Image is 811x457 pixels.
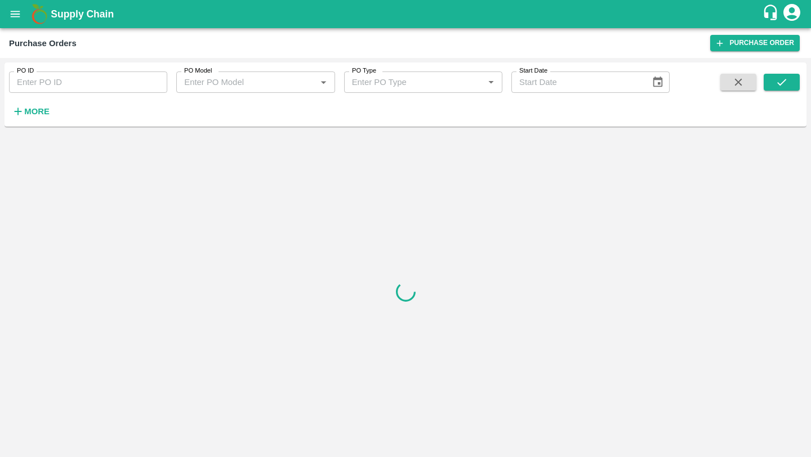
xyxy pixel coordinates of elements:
input: Enter PO Type [347,75,480,89]
b: Supply Chain [51,8,114,20]
input: Start Date [511,71,643,93]
label: PO Model [184,66,212,75]
div: customer-support [762,4,782,24]
div: Purchase Orders [9,36,77,51]
button: open drawer [2,1,28,27]
button: Open [316,75,331,89]
input: Enter PO Model [180,75,313,89]
button: Choose date [647,71,669,93]
img: logo [28,3,51,25]
a: Supply Chain [51,6,762,22]
button: Open [484,75,498,89]
div: account of current user [782,2,802,26]
label: PO Type [352,66,376,75]
a: Purchase Order [710,35,800,51]
label: PO ID [17,66,34,75]
label: Start Date [519,66,547,75]
strong: More [24,107,50,116]
button: More [9,102,52,121]
input: Enter PO ID [9,71,167,93]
